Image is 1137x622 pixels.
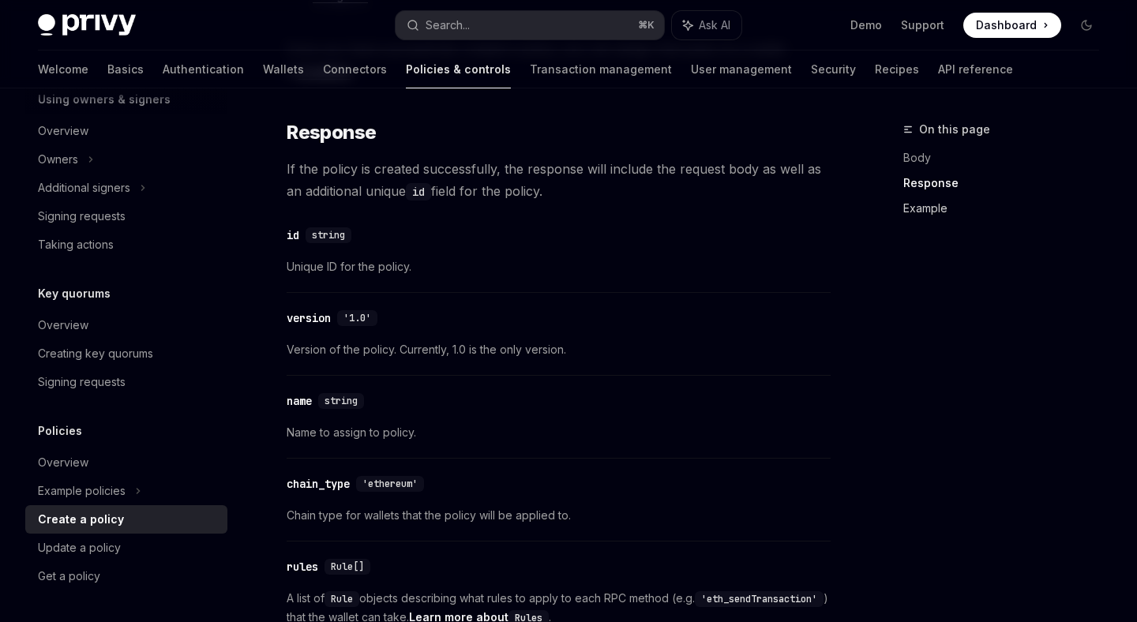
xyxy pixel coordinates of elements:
img: dark logo [38,14,136,36]
div: version [287,310,331,326]
span: Rule[] [331,560,364,573]
div: Get a policy [38,567,100,586]
a: Create a policy [25,505,227,534]
span: 'ethereum' [362,478,418,490]
a: Demo [850,17,882,33]
div: Owners [38,150,78,169]
div: Update a policy [38,538,121,557]
span: Dashboard [976,17,1037,33]
div: Example policies [38,481,126,500]
div: Overview [38,453,88,472]
div: Search... [426,16,470,35]
div: rules [287,559,318,575]
a: Transaction management [530,51,672,88]
code: id [406,183,431,200]
button: Search...⌘K [396,11,663,39]
h5: Key quorums [38,284,111,303]
a: Update a policy [25,534,227,562]
strong: Response [287,121,376,144]
div: Create a policy [38,510,124,529]
span: string [325,395,358,407]
a: Signing requests [25,368,227,396]
div: Additional signers [38,178,130,197]
a: Dashboard [963,13,1061,38]
a: Support [901,17,944,33]
a: Example [903,196,1112,221]
div: Taking actions [38,235,114,254]
a: Overview [25,311,227,339]
a: Wallets [263,51,304,88]
span: Unique ID for the policy. [287,257,831,276]
a: Welcome [38,51,88,88]
a: Security [811,51,856,88]
a: Signing requests [25,202,227,230]
a: Policies & controls [406,51,511,88]
a: Overview [25,448,227,477]
div: Overview [38,316,88,335]
a: Recipes [875,51,919,88]
div: id [287,227,299,243]
button: Ask AI [672,11,741,39]
a: Taking actions [25,230,227,259]
div: Signing requests [38,207,126,226]
a: Authentication [163,51,244,88]
span: On this page [919,120,990,139]
div: chain_type [287,476,350,492]
span: Version of the policy. Currently, 1.0 is the only version. [287,340,831,359]
code: 'eth_sendTransaction' [695,591,824,607]
a: Creating key quorums [25,339,227,368]
a: Connectors [323,51,387,88]
button: Toggle dark mode [1074,13,1099,38]
div: Overview [38,122,88,141]
a: API reference [938,51,1013,88]
span: string [312,229,345,242]
span: Chain type for wallets that the policy will be applied to. [287,506,831,525]
span: ⌘ K [638,19,655,32]
a: Get a policy [25,562,227,590]
a: Basics [107,51,144,88]
div: Creating key quorums [38,344,153,363]
span: Name to assign to policy. [287,423,831,442]
a: Overview [25,117,227,145]
a: Response [903,170,1112,196]
div: name [287,393,312,409]
span: If the policy is created successfully, the response will include the request body as well as an a... [287,158,831,202]
a: User management [691,51,792,88]
span: Ask AI [699,17,730,33]
code: Rule [325,591,359,607]
span: '1.0' [343,312,371,324]
h5: Policies [38,422,82,440]
div: Signing requests [38,373,126,392]
a: Body [903,145,1112,170]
